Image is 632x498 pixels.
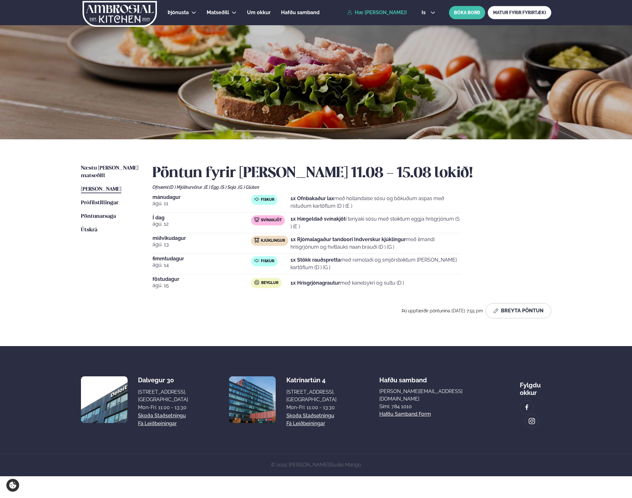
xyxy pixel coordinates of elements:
[520,401,533,414] a: image alt
[286,404,336,411] div: Mon-Fri: 11:00 - 13:30
[286,388,336,403] div: [STREET_ADDRESS], [GEOGRAPHIC_DATA]
[152,236,251,241] span: miðvikudagur
[168,9,189,16] a: Þjónusta
[254,217,259,222] img: pork.svg
[286,376,336,384] div: Katrínartún 4
[347,10,407,15] a: Hæ [PERSON_NAME]!
[81,199,118,207] a: Prófílstillingar
[290,256,461,271] p: með remolaði og smjörsteiktum [PERSON_NAME] kartöflum (D ) (G )
[81,200,118,206] span: Prófílstillingar
[254,258,259,263] img: fish.svg
[81,165,138,178] span: Næstu [PERSON_NAME] matseðill
[221,185,238,190] span: (S ) Soja ,
[81,213,116,220] a: Pöntunarsaga
[152,277,251,282] span: föstudagur
[81,165,140,180] a: Næstu [PERSON_NAME] matseðill
[290,279,404,287] p: með kanelsykri og sultu (D )
[379,410,431,418] a: Hafðu samband form
[138,404,188,411] div: Mon-Fri: 11:00 - 13:30
[138,412,186,420] a: Skoða staðsetningu
[422,10,428,15] span: is
[247,9,271,16] a: Um okkur
[488,6,551,19] a: MATUR FYRIR FYRIRTÆKI
[81,186,121,193] a: [PERSON_NAME]
[238,185,259,190] span: (G ) Glúten
[520,376,551,397] div: Fylgdu okkur
[204,185,221,190] span: (E ) Egg ,
[261,197,274,202] span: Fiskur
[379,371,427,384] span: Hafðu samband
[485,303,551,318] button: Breyta Pöntun
[82,1,158,27] img: logo
[290,195,334,201] strong: 1x Ofnbakaður lax
[81,187,121,192] span: [PERSON_NAME]
[152,215,251,220] span: Í dag
[290,257,341,263] strong: 1x Stökk rauðspretta
[152,261,251,269] span: ágú. 14
[152,185,551,190] div: Ofnæmi:
[523,404,530,411] img: image alt
[207,9,229,16] a: Matseðill
[254,197,259,202] img: fish.svg
[207,9,229,15] span: Matseðill
[138,376,188,384] div: Dalvegur 30
[247,9,271,15] span: Um okkur
[290,195,461,210] p: með hollandaise sósu og bökuðum aspas með ristuðum kartöflum (D ) (E )
[254,280,260,285] img: bagle-new-16px.svg
[254,238,259,243] img: chicken.svg
[138,420,177,427] a: Fá leiðbeiningar
[169,185,204,190] span: (D ) Mjólkurvörur ,
[379,388,477,403] a: [PERSON_NAME][EMAIL_ADDRESS][DOMAIN_NAME]
[81,226,97,234] a: Útskrá
[449,6,485,19] button: BÓKA BORÐ
[152,165,551,182] h2: Pöntun fyrir [PERSON_NAME] 11.08 - 15.08 lokið!
[402,308,483,313] span: Þú uppfærðir pöntunina [DATE] 7:55 pm
[261,259,274,264] span: Fiskur
[168,9,189,15] span: Þjónusta
[152,200,251,207] span: ágú. 11
[525,414,538,428] a: image alt
[281,9,319,16] a: Hafðu samband
[261,218,282,223] span: Svínakjöt
[281,9,319,15] span: Hafðu samband
[81,214,116,219] span: Pöntunarsaga
[81,376,128,423] img: image alt
[528,418,535,425] img: image alt
[290,236,461,251] p: með ilmandi hrísgrjónum og hvítlauks naan brauði (D ) (G )
[290,280,340,286] strong: 1x Hrísgrjónagrautur
[81,227,97,233] span: Útskrá
[286,420,325,427] a: Fá leiðbeiningar
[138,388,188,403] div: [STREET_ADDRESS], [GEOGRAPHIC_DATA]
[261,281,279,286] span: Beyglur
[152,241,251,248] span: ágú. 13
[379,403,477,410] p: Sími: 784 1010
[152,220,251,228] span: ágú. 12
[417,10,440,15] button: is
[152,195,251,200] span: mánudagur
[229,376,276,423] img: image alt
[329,462,361,468] a: Studio Mango
[271,462,361,468] span: © 2025 [PERSON_NAME]
[152,282,251,289] span: ágú. 15
[6,479,19,492] a: Cookie settings
[286,412,334,420] a: Skoða staðsetningu
[290,236,406,242] strong: 1x Rjómalagaður tandoori Indverskur kjúklingur
[290,216,346,222] strong: 1x Hægeldað svínakjöt
[290,215,461,230] p: í teriyaki sósu með steiktum eggja hrísgrjónum (S ) (E )
[152,256,251,261] span: fimmtudagur
[261,238,285,243] span: Kjúklingur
